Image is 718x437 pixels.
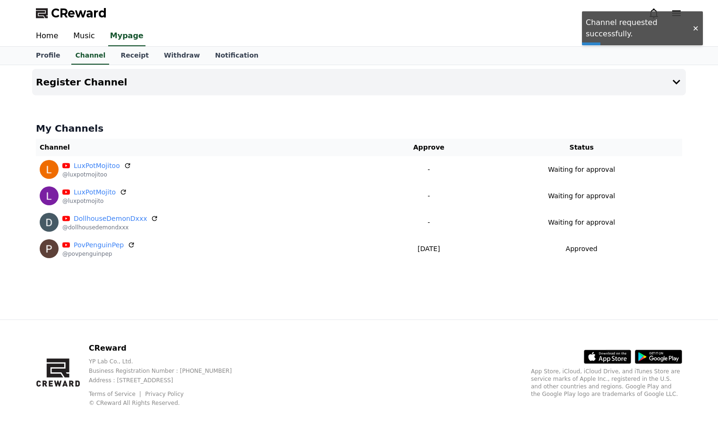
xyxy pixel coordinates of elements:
[32,69,686,95] button: Register Channel
[40,186,59,205] img: LuxPotMojito
[62,171,131,178] p: @luxpotmojitoo
[62,197,127,205] p: @luxpotmojito
[380,244,477,254] p: [DATE]
[566,244,598,254] p: Approved
[89,358,247,365] p: YP Lab Co., Ltd.
[74,214,147,224] a: DollhouseDemonDxxx
[40,239,59,258] img: PovPenguinPep
[28,47,68,65] a: Profile
[145,391,184,397] a: Privacy Policy
[108,26,145,46] a: Mypage
[548,165,615,175] p: Waiting for approval
[120,51,149,59] font: Receipt
[215,51,258,59] font: Notification
[40,160,59,179] img: LuxPotMojitoo
[89,367,247,375] p: Business Registration Number : [PHONE_NUMBER]
[164,51,200,59] font: Withdraw
[380,191,477,201] p: -
[207,47,266,65] a: Notification
[51,6,107,21] span: CReward
[89,399,247,407] p: © CReward All Rights Reserved.
[36,51,60,59] font: Profile
[548,191,615,201] p: Waiting for approval
[89,377,247,384] p: Address : [STREET_ADDRESS]
[62,224,158,231] p: @dollhousedemondxxx
[40,143,70,151] font: Channel
[62,250,135,258] p: @povpenguinpep
[531,368,682,398] p: App Store, iCloud, iCloud Drive, and iTunes Store are service marks of Apple Inc., registered in ...
[75,51,105,59] font: Channel
[28,26,66,46] a: Home
[36,6,107,21] a: CReward
[74,240,124,250] a: PovPenguinPep
[36,122,682,135] h4: My Channels
[89,391,143,397] a: Terms of Service
[548,218,615,227] p: Waiting for approval
[66,26,103,46] a: Music
[89,343,247,354] p: CReward
[71,47,109,65] a: Channel
[36,77,127,87] h4: Register Channel
[380,165,477,175] p: -
[113,47,156,65] a: Receipt
[74,161,120,171] a: LuxPotMojitoo
[380,218,477,227] p: -
[40,213,59,232] img: DollhouseDemonDxxx
[156,47,207,65] a: Withdraw
[74,187,116,197] a: LuxPotMojito
[413,143,444,151] font: Approve
[570,143,594,151] font: Status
